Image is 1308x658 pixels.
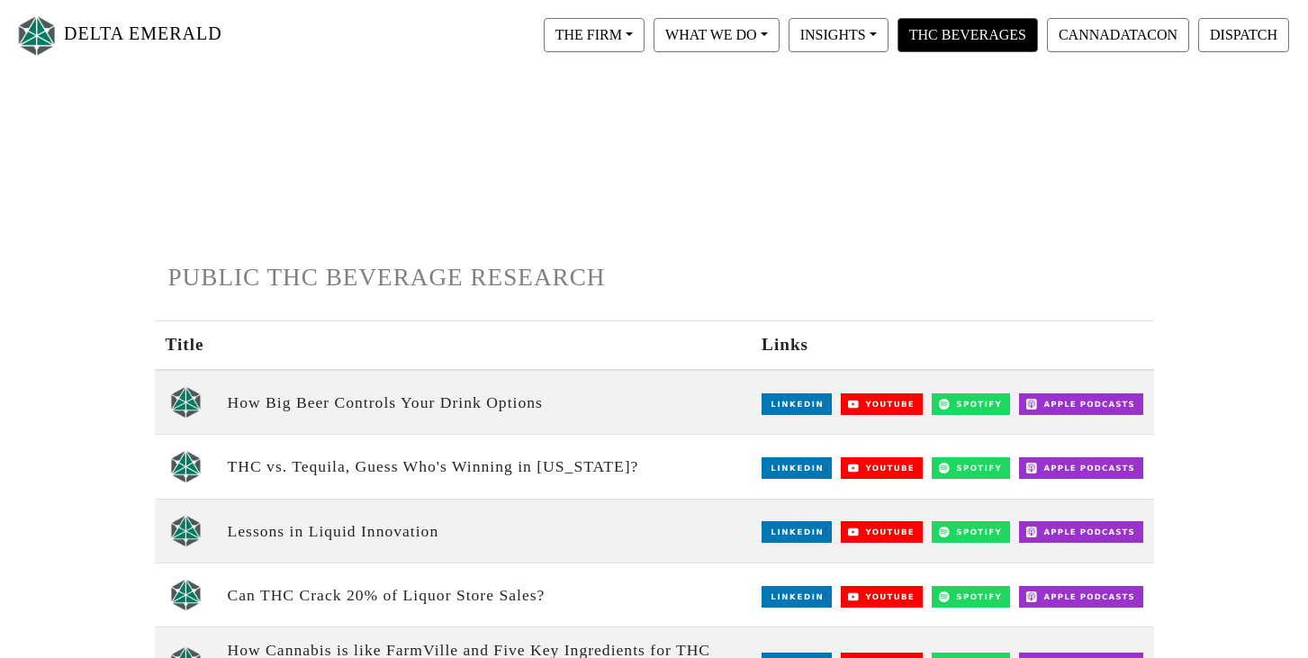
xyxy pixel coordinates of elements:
[14,7,222,64] a: DELTA EMERALD
[789,18,889,52] button: INSIGHTS
[217,370,752,435] td: How Big Beer Controls Your Drink Options
[1198,18,1289,52] button: DISPATCH
[217,435,752,499] td: THC vs. Tequila, Guess Who's Winning in [US_STATE]?
[1019,586,1143,608] img: Apple Podcasts
[544,18,645,52] button: THE FIRM
[170,515,202,547] img: unscripted logo
[932,457,1010,479] img: Spotify
[751,321,1153,370] th: Links
[217,563,752,627] td: Can THC Crack 20% of Liquor Store Sales?
[932,393,1010,415] img: Spotify
[1019,521,1143,543] img: Apple Podcasts
[170,579,202,611] img: unscripted logo
[898,18,1038,52] button: THC BEVERAGES
[762,586,832,608] img: LinkedIn
[841,586,923,608] img: YouTube
[1019,457,1143,479] img: Apple Podcasts
[841,393,923,415] img: YouTube
[155,321,217,370] th: Title
[170,386,202,419] img: unscripted logo
[762,393,832,415] img: LinkedIn
[217,499,752,563] td: Lessons in Liquid Innovation
[932,586,1010,608] img: Spotify
[1047,18,1189,52] button: CANNADATACON
[1019,393,1143,415] img: Apple Podcasts
[14,12,59,59] img: Logo
[170,450,202,482] img: unscripted logo
[168,263,1141,293] h1: PUBLIC THC BEVERAGE RESEARCH
[841,457,923,479] img: YouTube
[762,521,832,543] img: LinkedIn
[893,26,1042,41] a: THC BEVERAGES
[932,521,1010,543] img: Spotify
[841,521,923,543] img: YouTube
[654,18,780,52] button: WHAT WE DO
[1042,26,1194,41] a: CANNADATACON
[762,457,832,479] img: LinkedIn
[1194,26,1294,41] a: DISPATCH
